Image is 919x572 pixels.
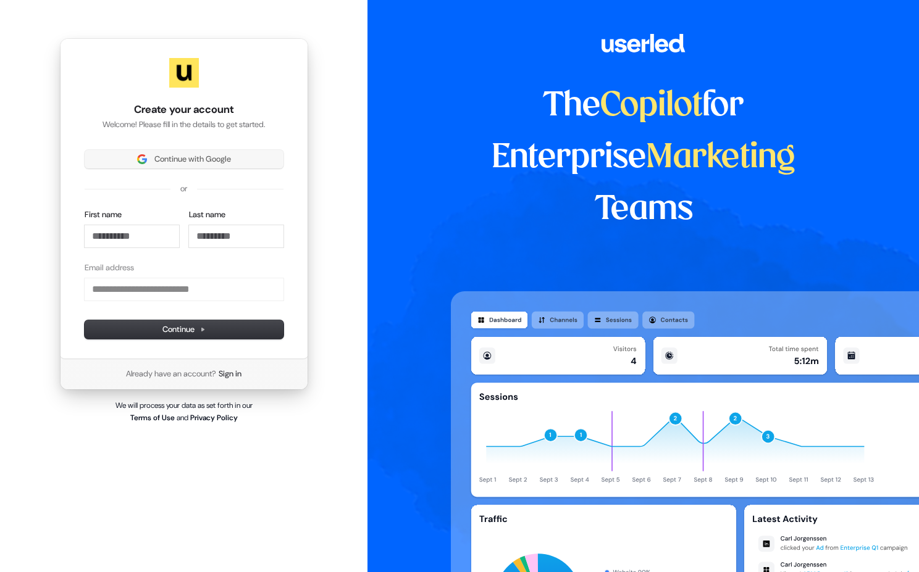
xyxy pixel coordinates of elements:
[600,90,702,122] span: Copilot
[451,80,837,236] h1: The for Enterprise Teams
[169,58,199,88] img: Userled
[189,209,225,220] label: Last name
[162,324,206,335] span: Continue
[180,183,187,194] p: or
[154,154,231,165] span: Continue with Google
[85,150,283,168] button: Sign in with GoogleContinue with Google
[85,102,283,117] h1: Create your account
[190,413,238,423] a: Privacy Policy
[104,399,263,424] p: We will process your data as set forth in our and
[219,368,241,379] a: Sign in
[85,119,283,130] p: Welcome! Please fill in the details to get started.
[85,209,122,220] label: First name
[130,413,175,423] a: Terms of Use
[126,368,216,379] span: Already have an account?
[137,154,147,164] img: Sign in with Google
[646,142,795,174] span: Marketing
[85,320,283,339] button: Continue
